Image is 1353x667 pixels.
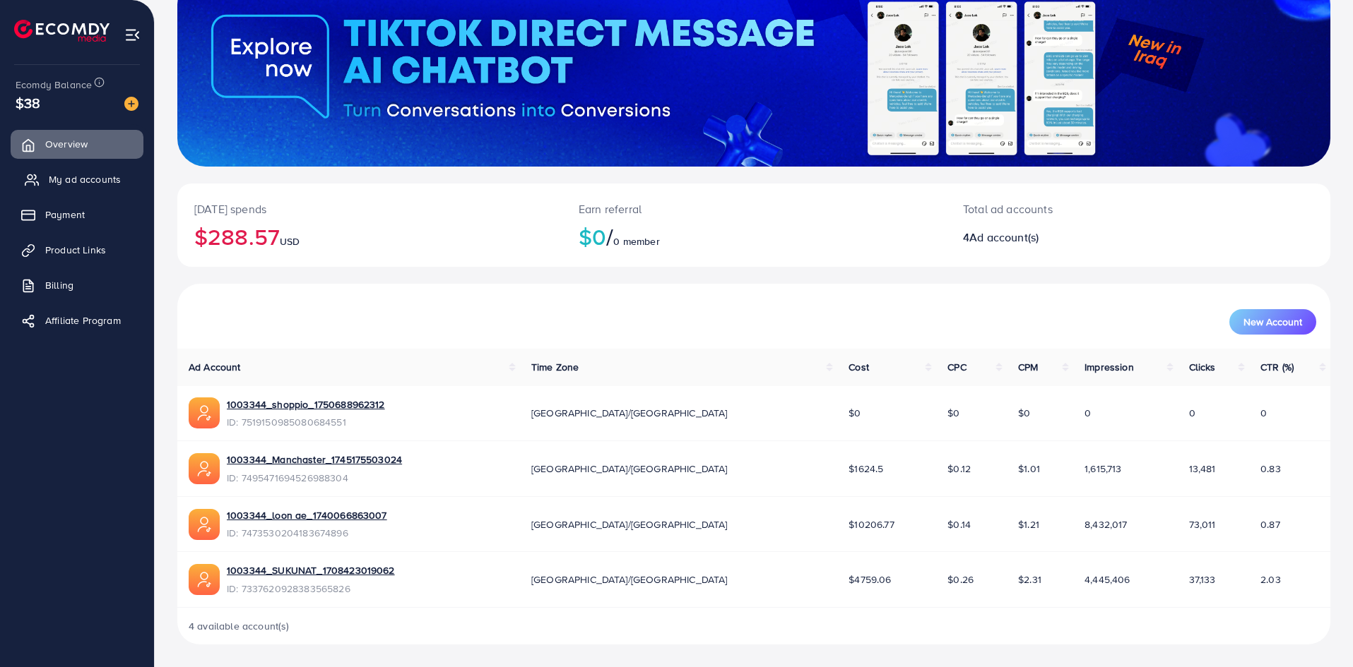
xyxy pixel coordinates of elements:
[1189,406,1195,420] span: 0
[189,453,220,484] img: ic-ads-acc.e4c84228.svg
[947,572,974,587] span: $0.26
[11,165,143,193] a: My ad accounts
[124,97,138,111] img: image
[11,130,143,158] a: Overview
[579,223,929,250] h2: $0
[849,517,894,531] span: $10206.77
[531,406,728,420] span: [GEOGRAPHIC_DATA]/[GEOGRAPHIC_DATA]
[579,200,929,217] p: Earn referral
[849,572,891,587] span: $4759.06
[531,462,728,476] span: [GEOGRAPHIC_DATA]/[GEOGRAPHIC_DATA]
[227,471,402,485] span: ID: 7495471694526988304
[1085,360,1134,374] span: Impression
[16,78,92,92] span: Ecomdy Balance
[189,397,220,428] img: ic-ads-acc.e4c84228.svg
[947,360,966,374] span: CPC
[613,234,659,248] span: 0 member
[1260,517,1280,531] span: 0.87
[189,619,290,633] span: 4 available account(s)
[11,236,143,264] a: Product Links
[1260,462,1281,476] span: 0.83
[1189,517,1216,531] span: 73,011
[849,406,861,420] span: $0
[1229,309,1316,335] button: New Account
[280,234,300,248] span: USD
[1189,360,1216,374] span: Clicks
[45,278,73,292] span: Billing
[531,360,579,374] span: Time Zone
[45,313,121,328] span: Affiliate Program
[227,415,385,429] span: ID: 7519150985080684551
[606,220,613,253] span: /
[1018,360,1038,374] span: CPM
[194,223,545,250] h2: $288.57
[1260,406,1267,420] span: 0
[963,231,1217,244] h2: 4
[1085,517,1127,531] span: 8,432,017
[11,200,143,229] a: Payment
[189,564,220,595] img: ic-ads-acc.e4c84228.svg
[227,563,395,577] a: 1003344_SUKUNAT_1708423019062
[1085,462,1121,476] span: 1,615,713
[227,397,385,411] a: 1003344_shoppio_1750688962312
[1085,406,1091,420] span: 0
[45,243,106,257] span: Product Links
[1018,406,1030,420] span: $0
[531,572,728,587] span: [GEOGRAPHIC_DATA]/[GEOGRAPHIC_DATA]
[963,200,1217,217] p: Total ad accounts
[124,27,141,43] img: menu
[1018,462,1040,476] span: $1.01
[969,229,1039,245] span: Ad account(s)
[227,452,402,467] a: 1003344_Manchaster_1745175503024
[1018,572,1041,587] span: $2.31
[947,517,971,531] span: $0.14
[947,406,959,420] span: $0
[49,172,121,186] span: My ad accounts
[227,582,395,596] span: ID: 7337620928383565826
[14,20,110,42] img: logo
[1293,603,1342,656] iframe: Chat
[1085,572,1130,587] span: 4,445,406
[947,462,971,476] span: $0.12
[189,509,220,540] img: ic-ads-acc.e4c84228.svg
[1243,317,1302,327] span: New Account
[189,360,241,374] span: Ad Account
[531,517,728,531] span: [GEOGRAPHIC_DATA]/[GEOGRAPHIC_DATA]
[11,306,143,335] a: Affiliate Program
[1189,572,1216,587] span: 37,133
[1260,572,1281,587] span: 2.03
[11,271,143,299] a: Billing
[1260,360,1294,374] span: CTR (%)
[1018,517,1039,531] span: $1.21
[16,92,40,113] span: $38
[45,208,85,222] span: Payment
[45,137,88,151] span: Overview
[227,508,387,522] a: 1003344_loon ae_1740066863007
[849,462,883,476] span: $1624.5
[227,526,387,540] span: ID: 7473530204183674896
[1189,462,1216,476] span: 13,481
[849,360,869,374] span: Cost
[194,200,545,217] p: [DATE] spends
